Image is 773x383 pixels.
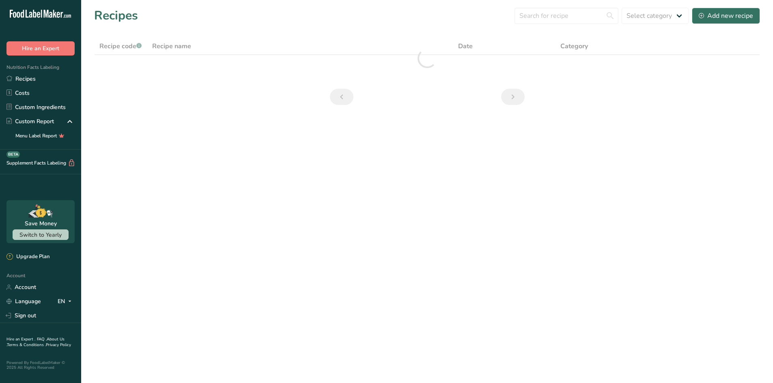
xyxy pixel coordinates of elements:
div: Powered By FoodLabelMaker © 2025 All Rights Reserved [6,360,75,370]
button: Add new recipe [692,8,760,24]
input: Search for recipe [515,8,618,24]
a: Hire an Expert . [6,336,35,342]
a: About Us . [6,336,65,348]
div: Save Money [25,219,57,228]
div: Custom Report [6,117,54,126]
button: Hire an Expert [6,41,75,56]
a: Previous page [330,89,353,105]
div: Add new recipe [699,11,753,21]
h1: Recipes [94,6,138,25]
a: Next page [501,89,525,105]
a: Privacy Policy [46,342,71,348]
a: FAQ . [37,336,47,342]
a: Terms & Conditions . [7,342,46,348]
div: EN [58,297,75,306]
button: Switch to Yearly [13,229,69,240]
a: Language [6,294,41,308]
div: BETA [6,151,20,158]
span: Switch to Yearly [19,231,62,239]
div: Upgrade Plan [6,253,50,261]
